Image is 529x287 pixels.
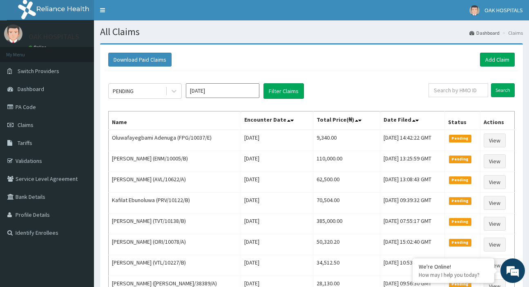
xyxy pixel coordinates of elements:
td: [DATE] 13:08:43 GMT [380,172,444,193]
span: Pending [449,218,471,225]
th: Encounter Date [241,111,313,130]
td: 110,000.00 [313,151,380,172]
td: 34,512.50 [313,255,380,276]
td: [DATE] [241,214,313,234]
td: [PERSON_NAME] (TVT/10138/B) [109,214,241,234]
li: Claims [500,29,523,36]
td: 70,504.00 [313,193,380,214]
button: Download Paid Claims [108,53,172,67]
a: View [484,238,506,251]
td: [DATE] [241,151,313,172]
span: Claims [18,121,33,129]
span: Pending [449,239,471,246]
td: [DATE] 15:02:40 GMT [380,234,444,255]
a: View [484,258,506,272]
td: [DATE] [241,193,313,214]
th: Status [445,111,480,130]
td: [DATE] 07:55:17 GMT [380,214,444,234]
span: OAK HOSPITALS [484,7,523,14]
td: [PERSON_NAME] (VTL/10227/B) [109,255,241,276]
span: Dashboard [18,85,44,93]
span: Pending [449,197,471,205]
td: [PERSON_NAME] (ENM/10005/B) [109,151,241,172]
td: [DATE] 09:39:32 GMT [380,193,444,214]
td: [DATE] 13:25:59 GMT [380,151,444,172]
td: 9,340.00 [313,130,380,151]
td: [DATE] 10:53:22 GMT [380,255,444,276]
a: View [484,175,506,189]
a: View [484,196,506,210]
td: 50,320.20 [313,234,380,255]
td: [DATE] [241,172,313,193]
td: Kafilat Ebunoluwa (PRV/10122/B) [109,193,241,214]
input: Select Month and Year [186,83,259,98]
th: Actions [480,111,515,130]
a: View [484,133,506,147]
span: Pending [449,156,471,163]
h1: All Claims [100,27,523,37]
span: Pending [449,135,471,142]
span: Pending [449,176,471,184]
div: PENDING [113,87,134,95]
td: [DATE] [241,234,313,255]
span: Tariffs [18,139,32,147]
td: [PERSON_NAME] (AVL/10622/A) [109,172,241,193]
td: [PERSON_NAME] (ORI/10078/A) [109,234,241,255]
td: [DATE] 14:42:22 GMT [380,130,444,151]
td: 385,000.00 [313,214,380,234]
input: Search by HMO ID [429,83,488,97]
img: User Image [4,24,22,43]
button: Filter Claims [263,83,304,99]
a: Add Claim [480,53,515,67]
input: Search [491,83,515,97]
p: How may I help you today? [419,271,488,278]
a: View [484,217,506,231]
div: We're Online! [419,263,488,270]
a: Dashboard [469,29,500,36]
td: 62,500.00 [313,172,380,193]
p: OAK HOSPITALS [29,33,79,40]
th: Name [109,111,241,130]
td: Oluwafayegbami Adenuga (FPG/10037/E) [109,130,241,151]
td: [DATE] [241,130,313,151]
img: User Image [469,5,480,16]
th: Date Filed [380,111,444,130]
span: Switch Providers [18,67,59,75]
a: View [484,154,506,168]
a: Online [29,44,48,50]
th: Total Price(₦) [313,111,380,130]
td: [DATE] [241,255,313,276]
